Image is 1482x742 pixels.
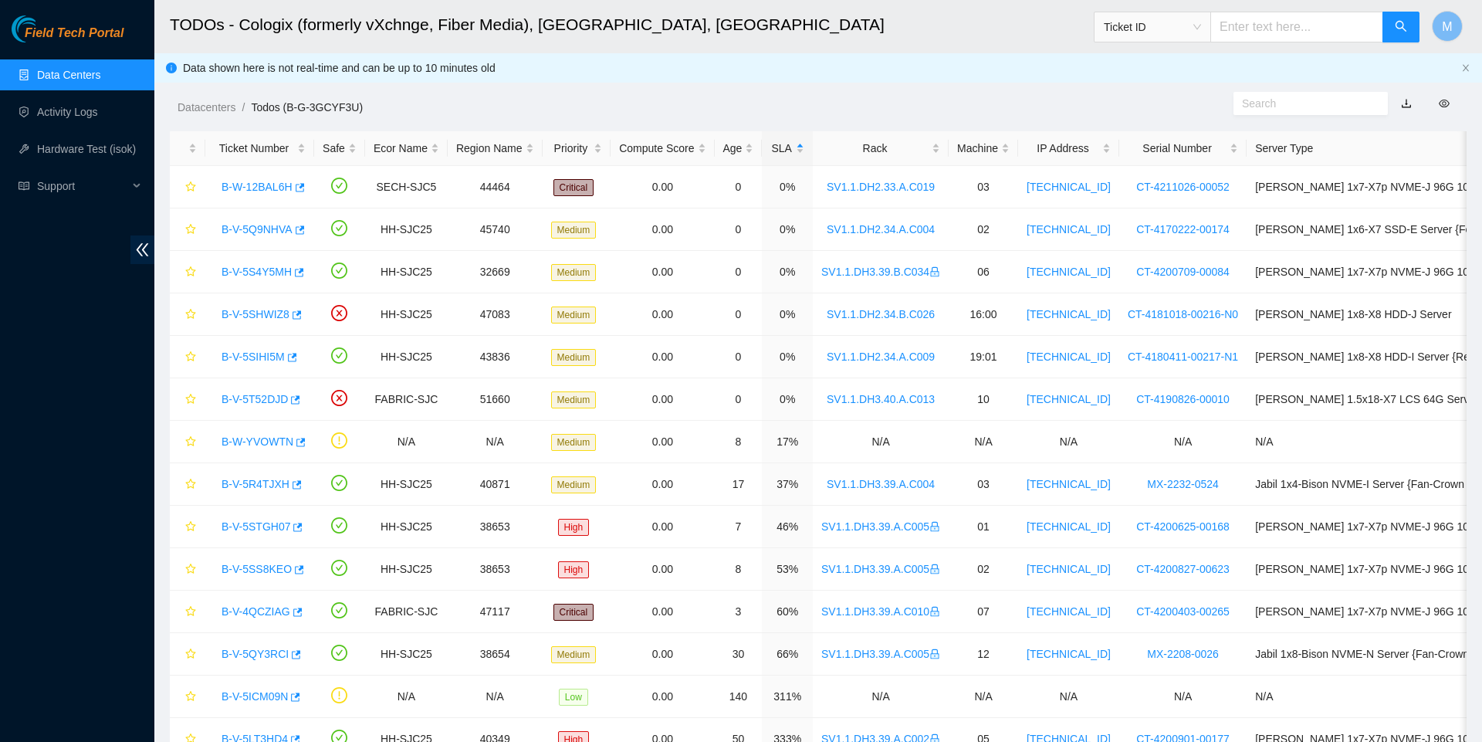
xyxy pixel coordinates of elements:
a: SV1.1.DH3.39.A.C004 [827,478,935,490]
td: 53% [762,548,813,591]
a: CT-4180411-00217-N1 [1128,351,1238,363]
td: N/A [813,676,949,718]
td: 0.00 [611,208,714,251]
td: 0 [715,166,763,208]
a: CT-4190826-00010 [1136,393,1230,405]
td: N/A [1119,676,1247,718]
a: Akamai TechnologiesField Tech Portal [12,28,123,48]
span: read [19,181,29,191]
a: MX-2208-0026 [1147,648,1219,660]
td: 44464 [448,166,543,208]
td: 0% [762,208,813,251]
td: 0.00 [611,591,714,633]
a: [TECHNICAL_ID] [1027,181,1111,193]
span: Low [559,689,588,706]
td: 32669 [448,251,543,293]
td: 07 [949,591,1018,633]
td: HH-SJC25 [365,251,448,293]
a: SV1.1.DH2.34.A.C009 [827,351,935,363]
td: FABRIC-SJC [365,591,448,633]
button: star [178,557,197,581]
span: Medium [551,646,597,663]
td: 03 [949,463,1018,506]
td: N/A [813,421,949,463]
a: [TECHNICAL_ID] [1027,648,1111,660]
a: CT-4200625-00168 [1136,520,1230,533]
button: star [178,642,197,666]
td: 12 [949,633,1018,676]
span: star [185,351,196,364]
a: CT-4211026-00052 [1136,181,1230,193]
button: star [178,174,197,199]
td: 0.00 [611,506,714,548]
a: SV1.1.DH2.34.A.C004 [827,223,935,235]
span: check-circle [331,517,347,534]
button: star [178,472,197,496]
td: 3 [715,591,763,633]
td: 38653 [448,506,543,548]
span: / [242,101,245,114]
td: 45740 [448,208,543,251]
a: B-V-5SHWIZ8 [222,308,289,320]
span: Medium [551,264,597,281]
td: 8 [715,421,763,463]
td: HH-SJC25 [365,633,448,676]
span: check-circle [331,263,347,279]
span: check-circle [331,220,347,236]
td: 38653 [448,548,543,591]
button: close [1461,63,1470,73]
input: Enter text here... [1210,12,1383,42]
span: Field Tech Portal [25,26,123,41]
span: Medium [551,349,597,366]
span: check-circle [331,560,347,576]
td: 0.00 [611,166,714,208]
a: CT-4200827-00623 [1136,563,1230,575]
a: B-V-5SIHI5M [222,351,285,363]
a: SV1.1.DH2.33.A.C019 [827,181,935,193]
span: Critical [553,604,594,621]
span: star [185,266,196,279]
a: [TECHNICAL_ID] [1027,478,1111,490]
span: exclamation-circle [331,432,347,449]
td: N/A [949,421,1018,463]
span: double-left [130,235,154,264]
span: star [185,436,196,449]
button: star [178,217,197,242]
span: lock [929,564,940,574]
a: download [1401,97,1412,110]
span: check-circle [331,178,347,194]
button: star [178,387,197,412]
td: 10 [949,378,1018,421]
td: 7 [715,506,763,548]
td: 43836 [448,336,543,378]
td: N/A [1119,421,1247,463]
td: 0.00 [611,293,714,336]
button: M [1432,11,1463,42]
a: B-V-5STGH07 [222,520,290,533]
td: 0 [715,208,763,251]
a: B-V-5SS8KEO [222,563,292,575]
td: N/A [1018,421,1119,463]
span: High [558,519,590,536]
a: [TECHNICAL_ID] [1027,266,1111,278]
a: Data Centers [37,69,100,81]
button: download [1389,91,1423,116]
span: exclamation-circle [331,687,347,703]
td: 0% [762,378,813,421]
td: HH-SJC25 [365,208,448,251]
span: lock [929,606,940,617]
a: CT-4200709-00084 [1136,266,1230,278]
a: [TECHNICAL_ID] [1027,351,1111,363]
a: SV1.1.DH3.39.A.C005lock [821,563,940,575]
td: N/A [448,676,543,718]
td: HH-SJC25 [365,548,448,591]
span: star [185,309,196,321]
button: star [178,599,197,624]
td: N/A [949,676,1018,718]
span: star [185,479,196,491]
td: 01 [949,506,1018,548]
span: Ticket ID [1104,15,1201,39]
span: check-circle [331,475,347,491]
td: 03 [949,166,1018,208]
